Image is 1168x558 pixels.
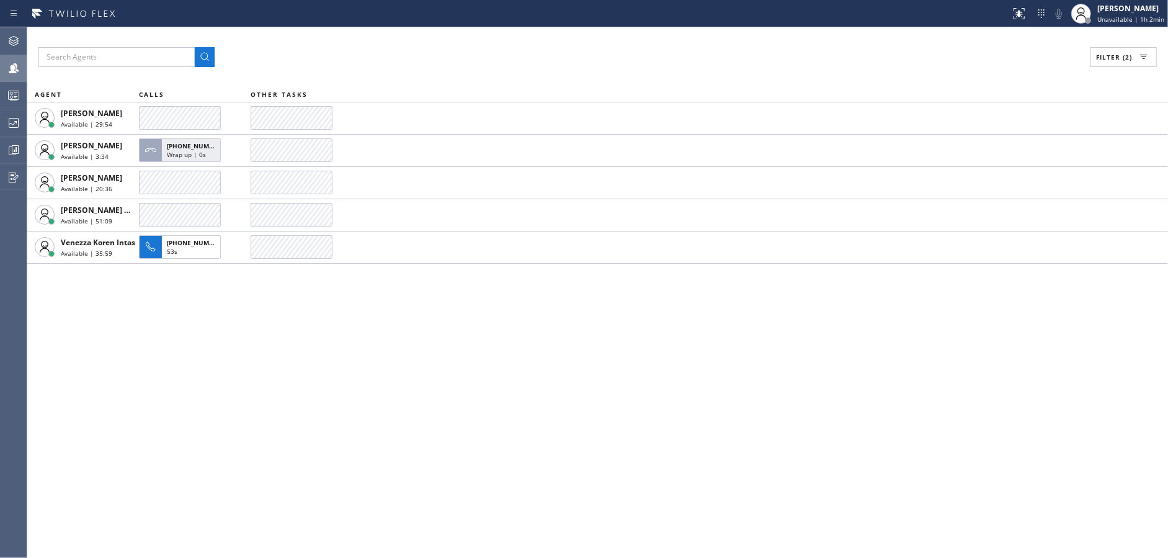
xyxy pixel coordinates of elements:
span: Available | 35:59 [61,249,112,258]
span: [PERSON_NAME] [61,173,122,183]
span: Venezza Koren Intas [61,237,135,248]
button: Filter (2) [1090,47,1157,67]
button: [PHONE_NUMBER]Wrap up | 0s [139,135,225,166]
span: Wrap up | 0s [167,150,206,159]
span: AGENT [35,90,62,99]
span: Available | 20:36 [61,184,112,193]
span: [PERSON_NAME] [61,108,122,119]
span: [PHONE_NUMBER] [167,238,223,247]
span: [PERSON_NAME] Guingos [61,205,154,215]
span: Available | 29:54 [61,120,112,128]
div: [PERSON_NAME] [1097,3,1164,14]
span: CALLS [139,90,164,99]
span: Available | 51:09 [61,217,112,225]
input: Search Agents [38,47,195,67]
button: [PHONE_NUMBER]53s [139,232,225,263]
span: Filter (2) [1096,53,1132,61]
span: Available | 3:34 [61,152,109,161]
button: Mute [1050,5,1068,22]
span: 53s [167,247,177,256]
span: [PHONE_NUMBER] [167,142,223,150]
span: Unavailable | 1h 2min [1097,15,1164,24]
span: OTHER TASKS [251,90,308,99]
span: [PERSON_NAME] [61,140,122,151]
